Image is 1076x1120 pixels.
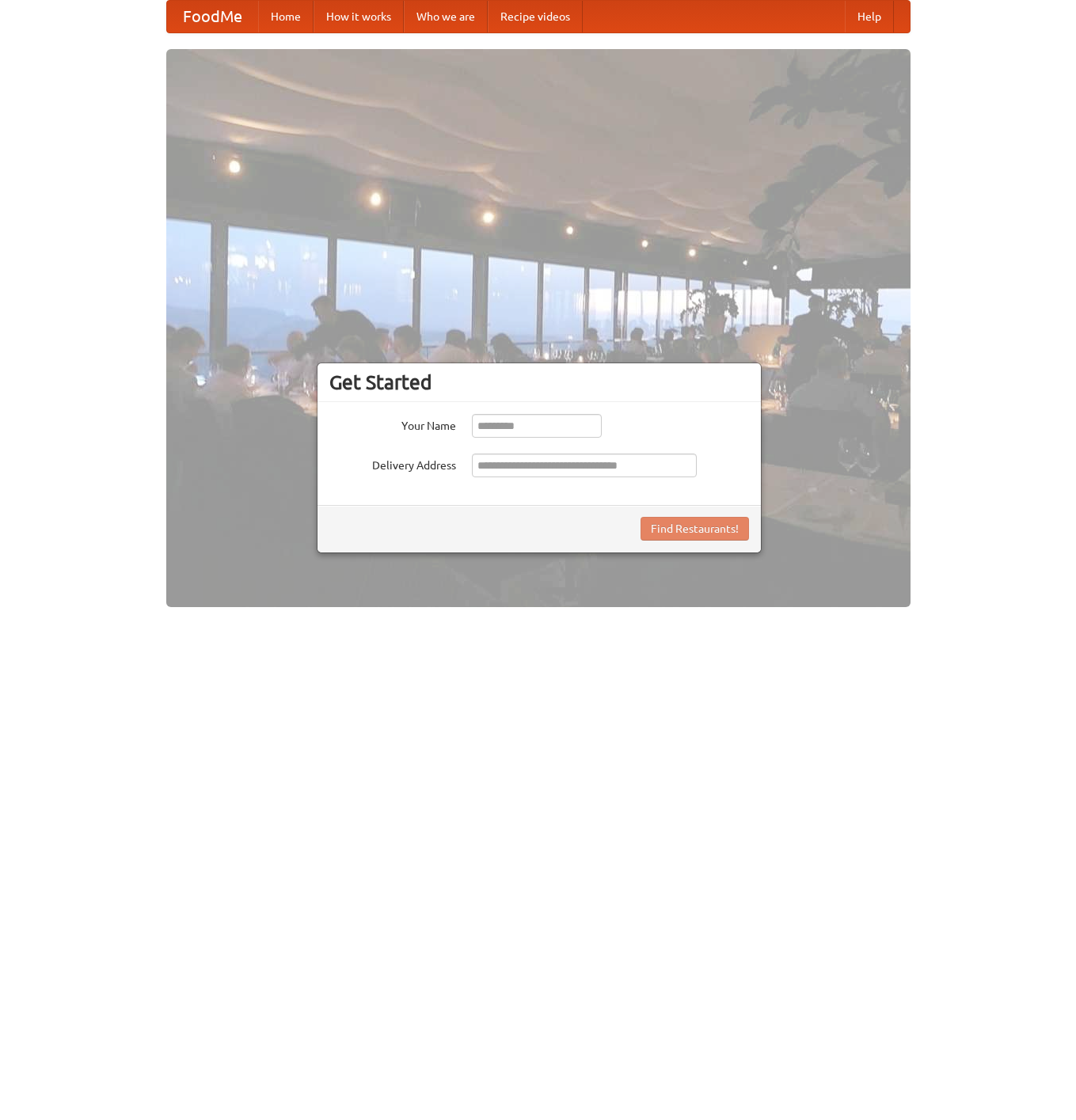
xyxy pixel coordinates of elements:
[329,454,456,473] label: Delivery Address
[845,1,894,32] a: Help
[329,370,749,394] h3: Get Started
[404,1,488,32] a: Who we are
[258,1,314,32] a: Home
[314,1,404,32] a: How it works
[641,517,749,541] button: Find Restaurants!
[488,1,583,32] a: Recipe videos
[167,1,258,32] a: FoodMe
[329,414,456,434] label: Your Name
